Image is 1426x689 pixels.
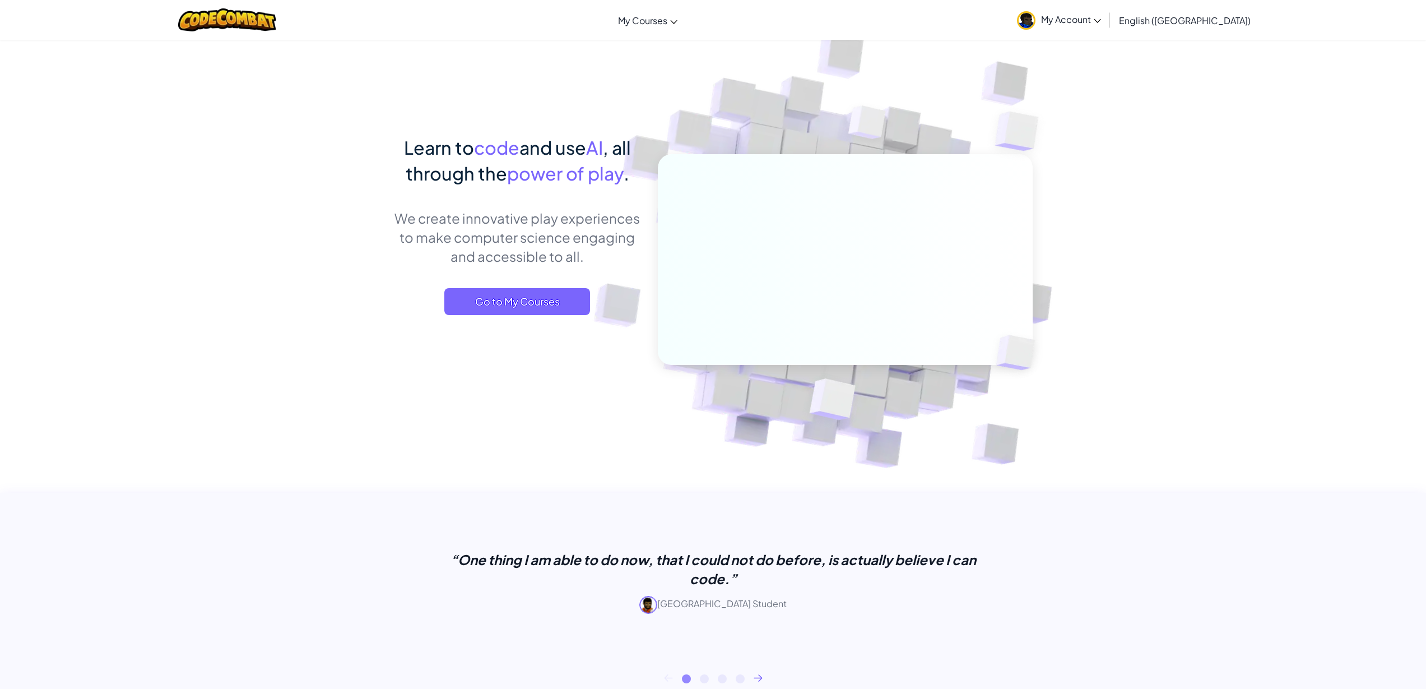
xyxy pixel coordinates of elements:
[782,355,882,448] img: Overlap cubes
[586,136,603,159] span: AI
[519,136,586,159] span: and use
[394,209,641,266] p: We create innovative play experiences to make computer science engaging and accessible to all.
[507,162,624,184] span: power of play
[474,136,519,159] span: code
[973,84,1070,179] img: Overlap cubes
[977,312,1061,394] img: Overlap cubes
[682,674,691,683] button: 1
[718,674,727,683] button: 3
[618,15,667,26] span: My Courses
[1017,11,1035,30] img: avatar
[700,674,709,683] button: 2
[736,674,745,683] button: 4
[433,596,993,614] p: [GEOGRAPHIC_DATA] Student
[827,84,908,167] img: Overlap cubes
[1011,2,1107,38] a: My Account
[444,288,590,315] a: Go to My Courses
[639,596,657,614] img: avatar
[624,162,629,184] span: .
[1113,5,1256,35] a: English ([GEOGRAPHIC_DATA])
[612,5,683,35] a: My Courses
[1041,13,1101,25] span: My Account
[404,136,474,159] span: Learn to
[178,8,276,31] img: CodeCombat logo
[1119,15,1251,26] span: English ([GEOGRAPHIC_DATA])
[433,550,993,588] p: “One thing I am able to do now, that I could not do before, is actually believe I can code.”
